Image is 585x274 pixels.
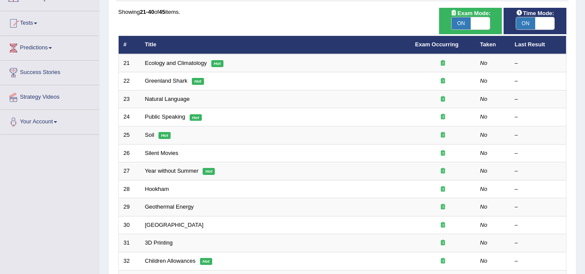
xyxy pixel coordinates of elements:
td: 25 [119,126,140,145]
a: [GEOGRAPHIC_DATA] [145,222,204,228]
a: Natural Language [145,96,190,102]
div: – [515,149,562,158]
td: 30 [119,216,140,234]
div: Exam occurring question [415,149,471,158]
span: ON [516,17,535,29]
em: No [480,132,488,138]
div: Showing of items. [118,8,566,16]
em: Hot [200,258,212,265]
a: Children Allowances [145,258,196,264]
div: – [515,131,562,139]
a: Tests [0,11,99,33]
div: – [515,167,562,175]
div: Exam occurring question [415,167,471,175]
a: Strategy Videos [0,85,99,107]
em: No [480,113,488,120]
th: # [119,36,140,54]
div: Exam occurring question [415,203,471,211]
em: No [480,77,488,84]
em: No [480,150,488,156]
em: Hot [190,114,202,121]
em: Hot [158,132,171,139]
div: Exam occurring question [415,257,471,265]
td: 32 [119,252,140,270]
div: – [515,221,562,229]
div: Exam occurring question [415,113,471,121]
a: Exam Occurring [415,41,459,48]
em: No [480,60,488,66]
div: Exam occurring question [415,59,471,68]
div: Show exams occurring in exams [439,8,502,34]
em: Hot [211,60,223,67]
td: 28 [119,180,140,198]
em: Hot [203,168,215,175]
a: Predictions [0,36,99,58]
td: 31 [119,234,140,252]
a: Soil [145,132,155,138]
div: Exam occurring question [415,77,471,85]
a: Public Speaking [145,113,185,120]
a: Hookham [145,186,169,192]
div: – [515,203,562,211]
td: 29 [119,198,140,216]
a: 3D Printing [145,239,173,246]
em: No [480,168,488,174]
td: 23 [119,90,140,108]
div: – [515,185,562,193]
em: No [480,96,488,102]
div: Exam occurring question [415,95,471,103]
td: 24 [119,108,140,126]
th: Title [140,36,410,54]
a: Ecology and Climatology [145,60,207,66]
th: Last Result [510,36,566,54]
em: Hot [192,78,204,85]
div: Exam occurring question [415,221,471,229]
a: Geothermal Energy [145,203,194,210]
em: No [480,239,488,246]
div: Exam occurring question [415,131,471,139]
td: 26 [119,144,140,162]
a: Success Stories [0,61,99,82]
b: 45 [159,9,165,15]
em: No [480,258,488,264]
div: – [515,59,562,68]
div: Exam occurring question [415,185,471,193]
span: Exam Mode: [447,9,494,18]
div: – [515,239,562,247]
td: 27 [119,162,140,181]
div: Exam occurring question [415,239,471,247]
div: – [515,113,562,121]
em: No [480,203,488,210]
a: Your Account [0,110,99,132]
span: ON [452,17,471,29]
div: – [515,257,562,265]
td: 21 [119,54,140,72]
em: No [480,186,488,192]
a: Silent Movies [145,150,178,156]
em: No [480,222,488,228]
span: Time Mode: [513,9,558,18]
b: 21-40 [140,9,154,15]
a: Year without Summer [145,168,199,174]
div: – [515,95,562,103]
td: 22 [119,72,140,90]
div: – [515,77,562,85]
a: Greenland Shark [145,77,187,84]
th: Taken [475,36,510,54]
